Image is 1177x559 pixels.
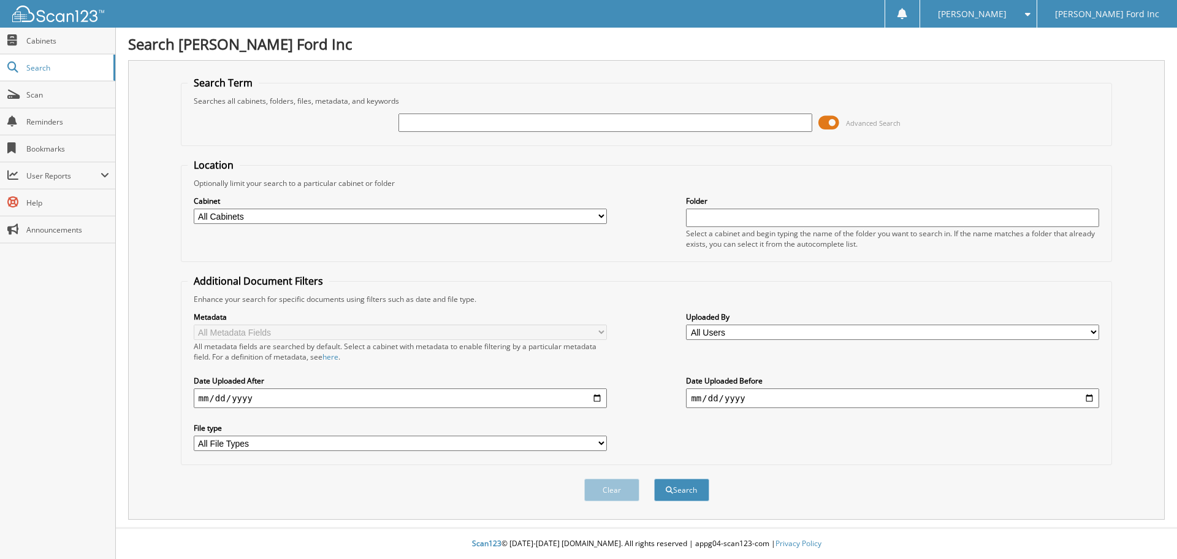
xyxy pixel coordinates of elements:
div: Select a cabinet and begin typing the name of the folder you want to search in. If the name match... [686,228,1099,249]
button: Search [654,479,709,501]
span: Bookmarks [26,144,109,154]
legend: Location [188,158,240,172]
span: Reminders [26,117,109,127]
div: Enhance your search for specific documents using filters such as date and file type. [188,294,1106,304]
span: User Reports [26,171,101,181]
span: [PERSON_NAME] Ford Inc [1055,10,1159,18]
label: Uploaded By [686,312,1099,322]
label: Folder [686,196,1099,206]
div: All metadata fields are searched by default. Select a cabinet with metadata to enable filtering b... [194,341,607,362]
a: Privacy Policy [775,538,821,549]
input: start [194,388,607,408]
label: Date Uploaded Before [686,376,1099,386]
label: Date Uploaded After [194,376,607,386]
span: Scan123 [472,538,501,549]
legend: Search Term [188,76,259,90]
span: Search [26,63,107,73]
label: File type [194,423,607,433]
div: Searches all cabinets, folders, files, metadata, and keywords [188,96,1106,106]
div: Optionally limit your search to a particular cabinet or folder [188,178,1106,188]
input: end [686,388,1099,408]
span: Scan [26,90,109,100]
span: Cabinets [26,36,109,46]
span: [PERSON_NAME] [938,10,1007,18]
span: Help [26,198,109,208]
h1: Search [PERSON_NAME] Ford Inc [128,34,1165,54]
a: here [322,352,338,362]
span: Announcements [26,225,109,235]
label: Cabinet [194,196,607,206]
div: © [DATE]-[DATE] [DOMAIN_NAME]. All rights reserved | appg04-scan123-com | [116,529,1177,559]
label: Metadata [194,312,607,322]
img: scan123-logo-white.svg [12,6,104,22]
span: Advanced Search [846,118,901,128]
button: Clear [584,479,639,501]
legend: Additional Document Filters [188,274,329,288]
